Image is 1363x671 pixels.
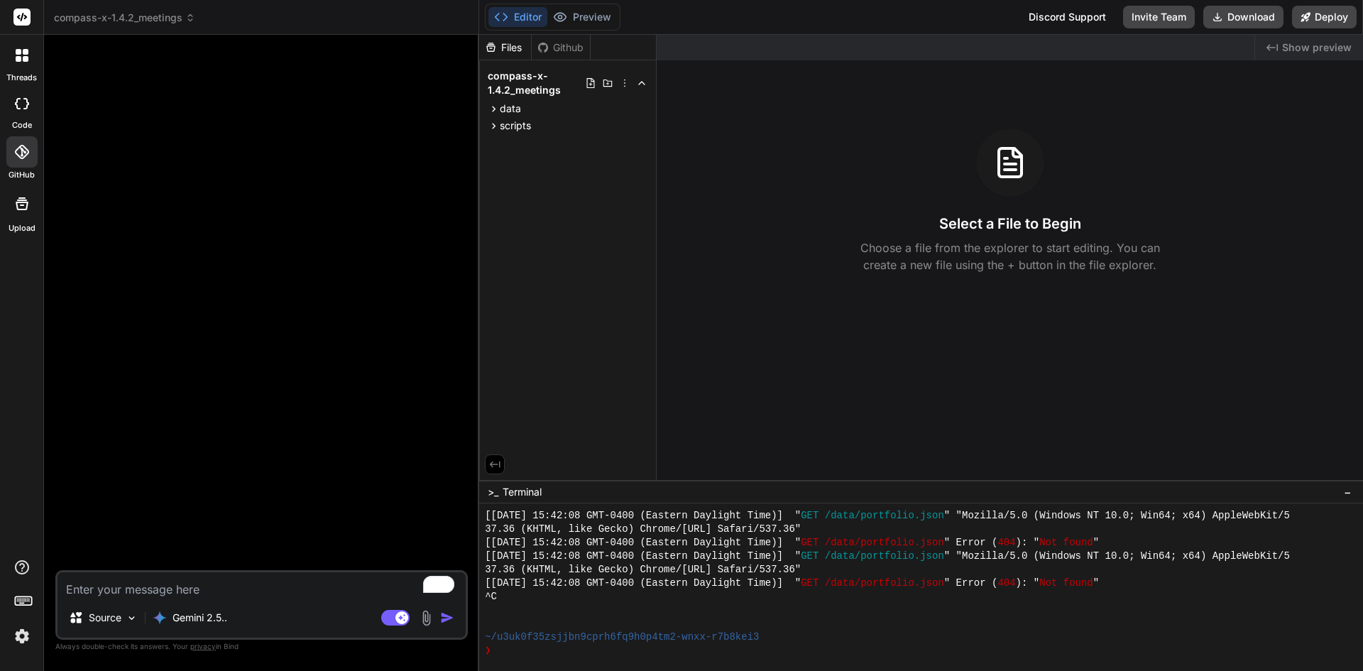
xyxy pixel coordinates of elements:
[6,72,37,84] label: threads
[173,611,227,625] p: Gemini 2.5..
[997,577,1015,590] span: 404
[944,509,1290,523] span: " "Mozilla/5.0 (Windows NT 10.0; Win64; x64) AppleWebKit/5
[944,577,998,590] span: " Error (
[12,119,32,131] label: code
[1123,6,1195,28] button: Invite Team
[801,550,819,563] span: GET
[55,640,468,653] p: Always double-check its answers. Your in Bind
[479,40,531,55] div: Files
[1039,577,1093,590] span: Not found
[485,577,801,590] span: [[DATE] 15:42:08 GMT-0400 (Eastern Daylight Time)] "
[500,102,521,116] span: data
[440,611,454,625] img: icon
[825,509,944,523] span: /data/portfolio.json
[485,644,492,658] span: ❯
[488,7,547,27] button: Editor
[851,239,1169,273] p: Choose a file from the explorer to start editing. You can create a new file using the + button in...
[10,624,34,648] img: settings
[488,69,585,97] span: compass-x-1.4.2_meetings
[1292,6,1357,28] button: Deploy
[9,222,35,234] label: Upload
[54,11,195,25] span: compass-x-1.4.2_meetings
[1093,536,1099,550] span: "
[801,577,819,590] span: GET
[944,550,1290,563] span: " "Mozilla/5.0 (Windows NT 10.0; Win64; x64) AppleWebKit/5
[825,577,944,590] span: /data/portfolio.json
[944,536,998,550] span: " Error (
[485,536,801,550] span: [[DATE] 15:42:08 GMT-0400 (Eastern Daylight Time)] "
[1341,481,1354,503] button: −
[418,610,434,626] img: attachment
[485,590,497,604] span: ^C
[939,214,1081,234] h3: Select a File to Begin
[1016,577,1040,590] span: ): "
[9,169,35,181] label: GitHub
[1203,6,1283,28] button: Download
[1016,536,1040,550] span: ): "
[1282,40,1352,55] span: Show preview
[485,550,801,563] span: [[DATE] 15:42:08 GMT-0400 (Eastern Daylight Time)] "
[1344,485,1352,499] span: −
[801,509,819,523] span: GET
[58,572,466,598] textarea: To enrich screen reader interactions, please activate Accessibility in Grammarly extension settings
[1020,6,1115,28] div: Discord Support
[801,536,819,550] span: GET
[997,536,1015,550] span: 404
[488,485,498,499] span: >_
[825,536,944,550] span: /data/portfolio.json
[825,550,944,563] span: /data/portfolio.json
[89,611,121,625] p: Source
[1093,577,1099,590] span: "
[503,485,542,499] span: Terminal
[485,509,801,523] span: [[DATE] 15:42:08 GMT-0400 (Eastern Daylight Time)] "
[485,631,759,644] span: ~/u3uk0f35zsjjbn9cprh6fq9h0p4tm2-wnxx-r7b8kei3
[1039,536,1093,550] span: Not found
[547,7,617,27] button: Preview
[532,40,590,55] div: Github
[153,611,167,625] img: Gemini 2.5 Pro
[126,612,138,624] img: Pick Models
[485,563,801,577] span: 37.36 (KHTML, like Gecko) Chrome/[URL] Safari/537.36"
[485,523,801,536] span: 37.36 (KHTML, like Gecko) Chrome/[URL] Safari/537.36"
[190,642,216,650] span: privacy
[500,119,531,133] span: scripts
